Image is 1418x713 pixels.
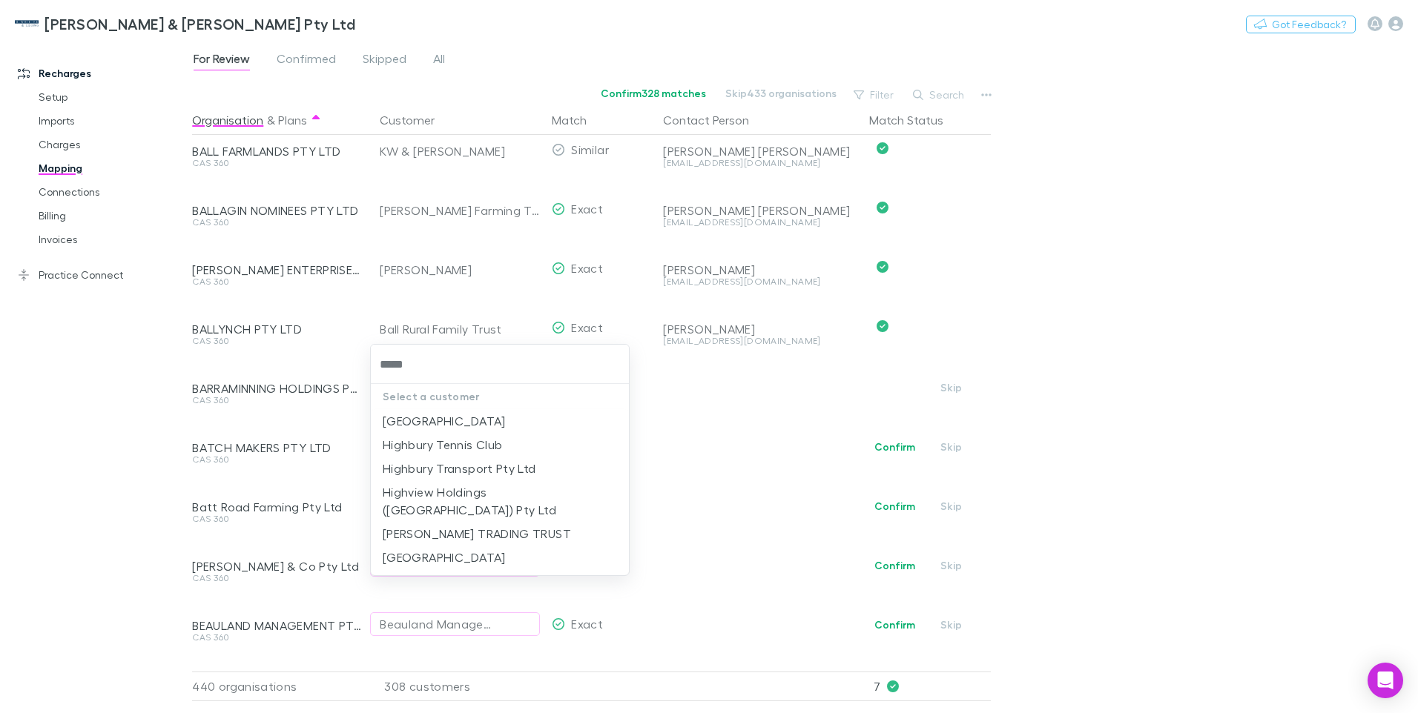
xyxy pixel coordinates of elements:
li: Highview Holdings ([GEOGRAPHIC_DATA]) Pty Ltd [371,480,629,522]
li: [GEOGRAPHIC_DATA] [371,545,629,569]
li: [GEOGRAPHIC_DATA] [371,409,629,433]
li: Highbury Tennis Club [371,433,629,457]
li: [PERSON_NAME] TRADING TRUST [371,522,629,545]
li: Highbury Transport Pty Ltd [371,457,629,480]
div: Open Intercom Messenger [1368,663,1403,698]
p: Select a customer [371,384,629,409]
